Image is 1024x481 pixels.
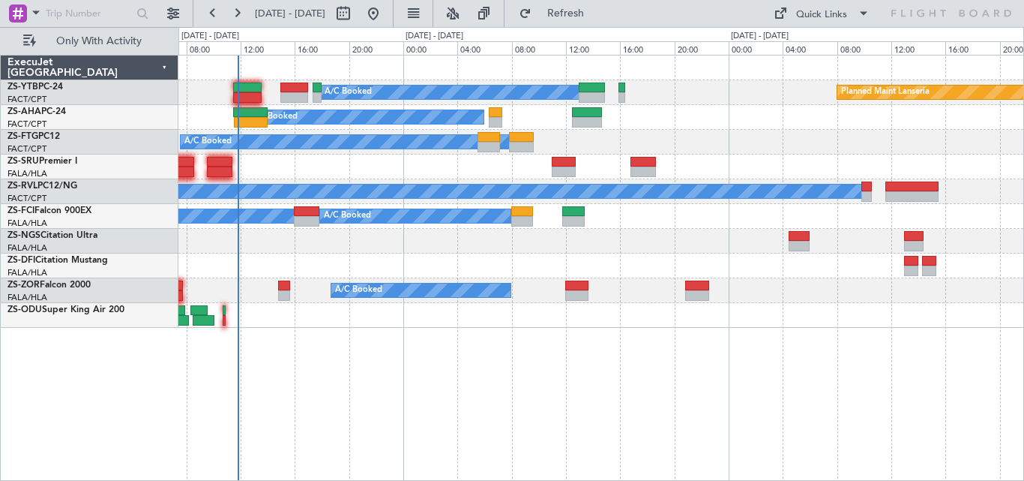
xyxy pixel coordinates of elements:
[7,206,91,215] a: ZS-FCIFalcon 900EX
[7,168,47,179] a: FALA/HLA
[325,81,372,104] div: A/C Booked
[7,231,97,240] a: ZS-NGSCitation Ultra
[7,218,47,229] a: FALA/HLA
[7,182,77,191] a: ZS-RVLPC12/NG
[837,41,891,55] div: 08:00
[184,131,232,153] div: A/C Booked
[403,41,457,55] div: 00:00
[295,41,349,55] div: 16:00
[7,107,66,116] a: ZS-AHAPC-24
[187,41,241,55] div: 08:00
[7,182,37,191] span: ZS-RVL
[7,157,39,166] span: ZS-SRU
[181,30,239,43] div: [DATE] - [DATE]
[7,281,40,290] span: ZS-ZOR
[39,36,158,47] span: Only With Activity
[7,231,40,240] span: ZS-NGS
[7,281,91,290] a: ZS-ZORFalcon 2000
[891,41,945,55] div: 12:00
[250,106,298,128] div: A/C Booked
[7,83,63,92] a: ZS-YTBPC-24
[7,119,46,130] a: FACT/CPT
[241,41,295,55] div: 12:00
[7,305,42,314] span: ZS-ODU
[534,8,597,19] span: Refresh
[566,41,620,55] div: 12:00
[729,41,783,55] div: 00:00
[7,242,47,254] a: FALA/HLA
[7,132,38,141] span: ZS-FTG
[7,305,124,314] a: ZS-ODUSuper King Air 200
[796,8,847,23] div: Quick Links
[7,193,46,204] a: FACT/CPT
[7,157,77,166] a: ZS-SRUPremier I
[457,41,511,55] div: 04:00
[783,41,837,55] div: 04:00
[7,206,34,215] span: ZS-FCI
[620,41,674,55] div: 16:00
[349,41,403,55] div: 20:00
[324,205,371,227] div: A/C Booked
[7,256,35,265] span: ZS-DFI
[406,30,463,43] div: [DATE] - [DATE]
[841,81,930,104] div: Planned Maint Lanseria
[7,292,47,303] a: FALA/HLA
[945,41,999,55] div: 16:00
[16,29,163,53] button: Only With Activity
[7,83,38,92] span: ZS-YTB
[731,30,789,43] div: [DATE] - [DATE]
[335,279,382,302] div: A/C Booked
[766,2,877,26] button: Quick Links
[46,2,132,25] input: Trip Number
[255,7,325,20] span: [DATE] - [DATE]
[512,41,566,55] div: 08:00
[7,94,46,105] a: FACT/CPT
[7,132,60,141] a: ZS-FTGPC12
[7,267,47,278] a: FALA/HLA
[7,256,108,265] a: ZS-DFICitation Mustang
[7,143,46,155] a: FACT/CPT
[7,107,41,116] span: ZS-AHA
[675,41,729,55] div: 20:00
[512,2,602,26] button: Refresh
